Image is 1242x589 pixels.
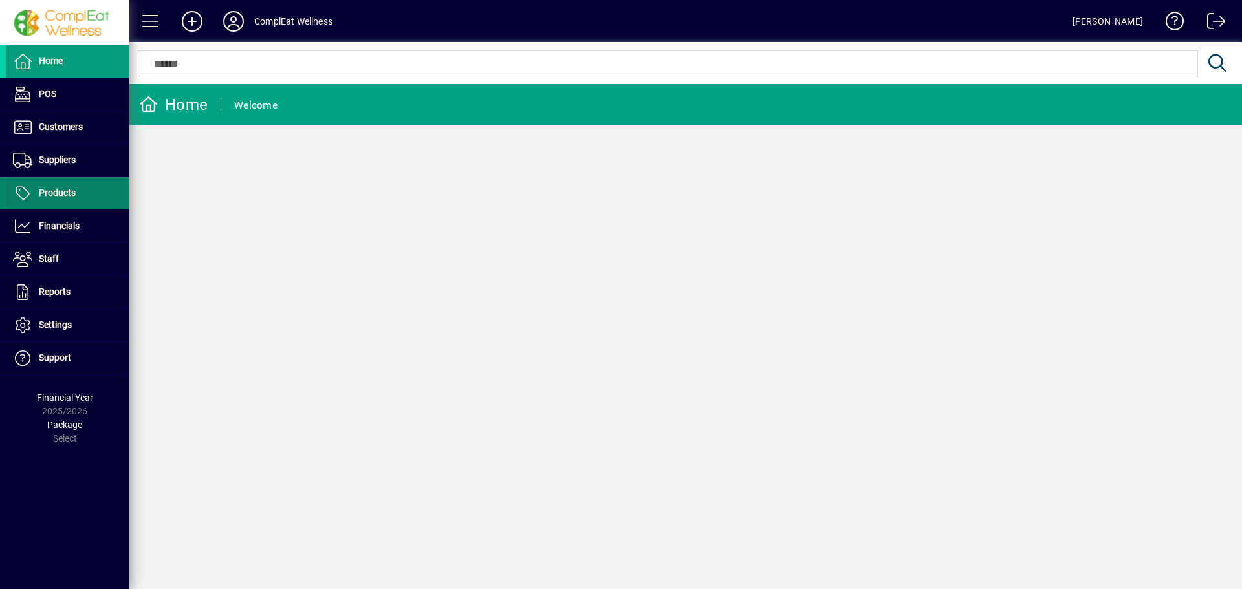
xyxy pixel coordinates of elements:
span: Home [39,56,63,66]
span: Products [39,187,76,198]
span: Customers [39,122,83,132]
a: POS [6,78,129,111]
a: Staff [6,243,129,275]
span: Settings [39,319,72,330]
span: Staff [39,253,59,264]
span: Financials [39,220,80,231]
a: Logout [1197,3,1226,45]
span: Package [47,420,82,430]
a: Reports [6,276,129,308]
div: ComplEat Wellness [254,11,332,32]
div: [PERSON_NAME] [1073,11,1143,32]
span: POS [39,89,56,99]
a: Customers [6,111,129,144]
div: Welcome [234,95,278,116]
a: Financials [6,210,129,242]
button: Add [171,10,213,33]
span: Reports [39,286,71,297]
span: Financial Year [37,392,93,403]
div: Home [139,94,208,115]
a: Support [6,342,129,374]
a: Knowledge Base [1156,3,1184,45]
a: Products [6,177,129,209]
span: Support [39,352,71,363]
a: Settings [6,309,129,341]
span: Suppliers [39,155,76,165]
a: Suppliers [6,144,129,177]
button: Profile [213,10,254,33]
